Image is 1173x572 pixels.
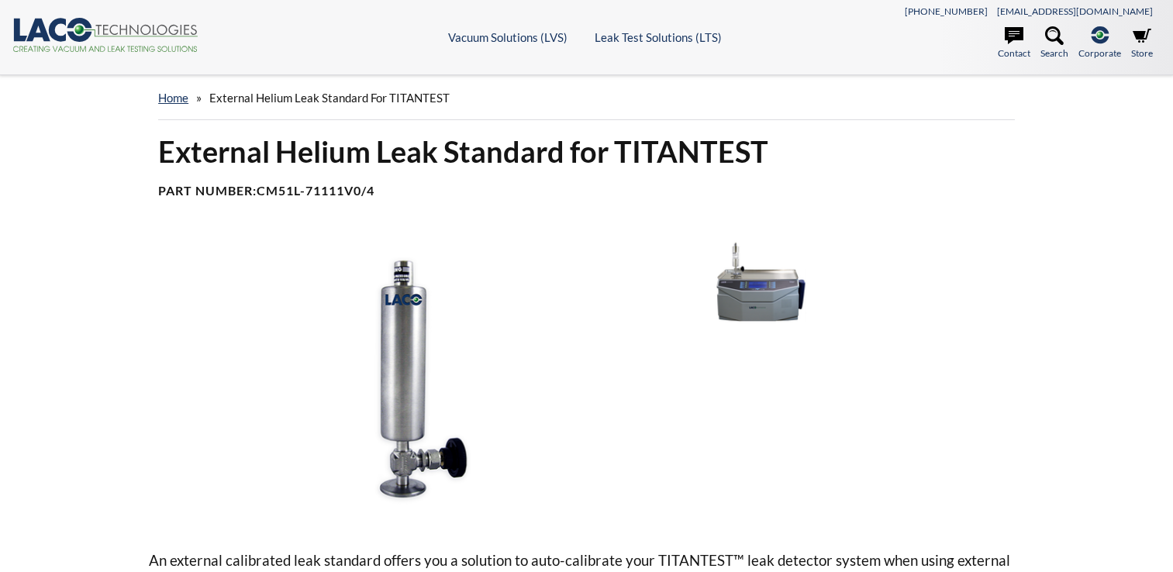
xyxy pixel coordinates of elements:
a: Vacuum Solutions (LVS) [448,30,568,44]
a: [EMAIL_ADDRESS][DOMAIN_NAME] [997,5,1153,17]
a: home [158,91,188,105]
div: » [158,76,1015,120]
a: Leak Test Solutions (LTS) [595,30,722,44]
b: CM51L-71111V0/4 [257,183,374,198]
a: Store [1131,26,1153,60]
img: Stainless steel external reservoir leak standard with white label [149,236,661,524]
h1: External Helium Leak Standard for TITANTEST [158,133,1015,171]
h4: Part Number: [158,183,1015,199]
a: Search [1040,26,1068,60]
a: Contact [998,26,1030,60]
img: TitanTest with External Leak Standard, front view [674,236,841,330]
span: External Helium Leak Standard for TITANTEST [209,91,450,105]
span: Corporate [1078,46,1121,60]
a: [PHONE_NUMBER] [905,5,988,17]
